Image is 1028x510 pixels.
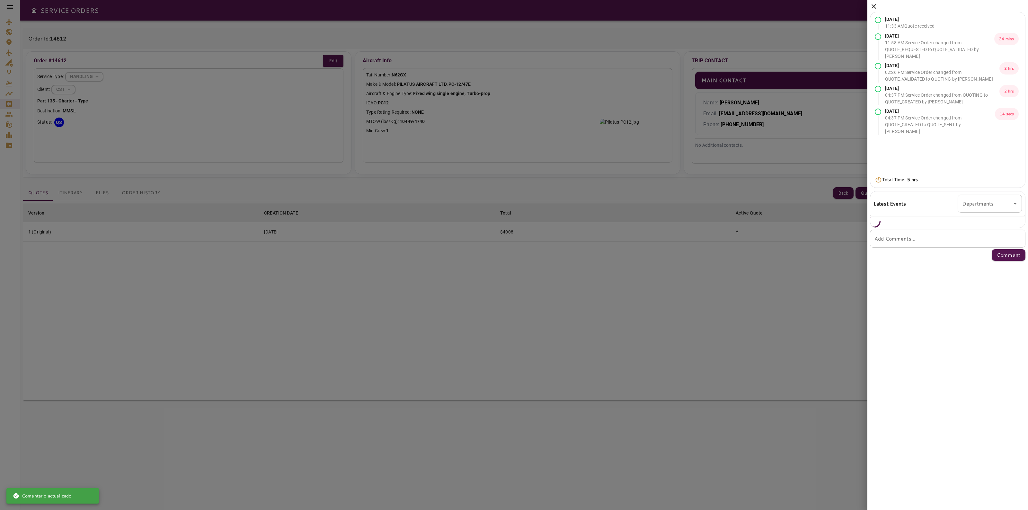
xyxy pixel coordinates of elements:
p: [DATE] [885,33,994,40]
p: 14 secs [995,108,1019,120]
p: 2 hrs [999,85,1019,97]
p: Total Time: [882,176,918,183]
p: 2 hrs [999,62,1019,75]
p: [DATE] [885,108,995,115]
p: 11:33 AM Quote received [885,23,935,30]
p: 04:37 PM : Service Order changed from QUOTE_CREATED to QUOTE_SENT by [PERSON_NAME] [885,115,995,135]
b: 5 hrs [907,176,918,183]
p: [DATE] [885,16,935,23]
div: Comentario actualizado [13,490,71,502]
p: 11:58 AM : Service Order changed from QUOTE_REQUESTED to QUOTE_VALIDATED by [PERSON_NAME] [885,40,994,60]
p: 04:37 PM : Service Order changed from QUOTING to QUOTE_CREATED by [PERSON_NAME] [885,92,999,105]
p: [DATE] [885,85,999,92]
button: Open [1011,199,1020,208]
button: Comment [992,249,1025,261]
h6: Latest Events [873,199,906,208]
p: 02:26 PM : Service Order changed from QUOTE_VALIDATED to QUOTING by [PERSON_NAME] [885,69,999,83]
img: Timer Icon [875,177,882,183]
p: [DATE] [885,62,999,69]
p: 24 mins [994,33,1019,45]
p: Comment [997,251,1020,259]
